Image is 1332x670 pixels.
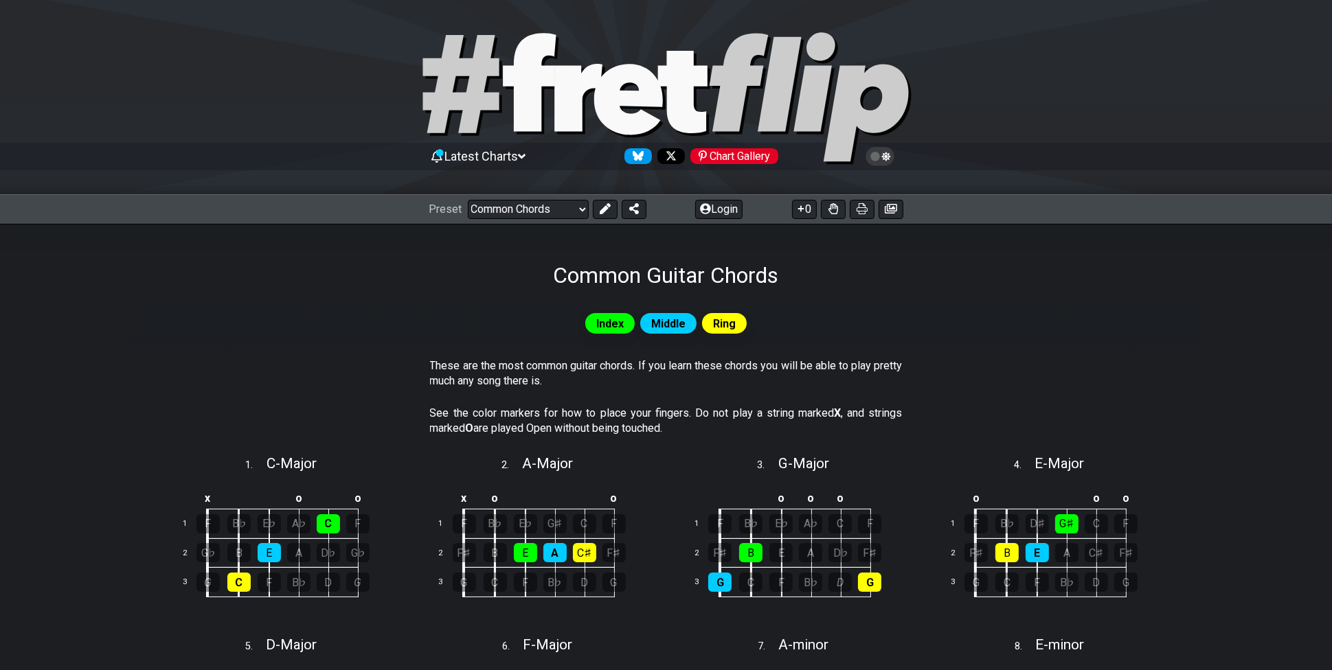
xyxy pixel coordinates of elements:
[522,455,573,472] span: A - Major
[695,200,743,219] button: Login
[602,543,626,562] div: F♯
[879,200,903,219] button: Create image
[245,639,266,654] span: 5 .
[514,543,537,562] div: E
[995,573,1019,592] div: C
[1114,573,1138,592] div: G
[479,487,510,509] td: o
[796,487,826,509] td: o
[619,148,652,164] a: Follow #fretflip at Bluesky
[708,543,732,562] div: F♯
[258,514,281,533] div: E♭
[690,148,778,164] div: Chart Gallery
[651,314,686,334] span: Middle
[573,573,596,592] div: D
[514,573,537,592] div: F
[174,509,207,539] td: 1
[573,514,596,533] div: C
[174,568,207,597] td: 3
[346,514,370,533] div: F
[1085,514,1108,533] div: C
[502,639,523,654] span: 6 .
[622,200,646,219] button: Share Preset
[317,543,340,562] div: D♭
[1035,455,1084,472] span: E - Major
[769,573,793,592] div: F
[834,406,841,419] strong: X
[1085,573,1108,592] div: D
[593,200,618,219] button: Edit Preset
[287,514,311,533] div: A♭
[652,148,685,164] a: Follow #fretflip at X
[872,150,888,163] span: Toggle light / dark theme
[964,514,988,533] div: F
[430,406,903,437] p: See the color markers for how to place your fingers. Do not play a string marked , and strings ma...
[596,314,624,334] span: Index
[766,487,796,509] td: o
[453,514,476,533] div: F
[799,514,822,533] div: A♭
[227,514,251,533] div: B♭
[266,636,317,653] span: D - Major
[484,514,507,533] div: B♭
[826,487,855,509] td: o
[466,421,474,435] strong: O
[192,487,224,509] td: x
[1082,487,1111,509] td: o
[995,543,1019,562] div: B
[739,573,763,592] div: C
[258,573,281,592] div: F
[227,573,251,592] div: C
[942,509,975,539] td: 1
[942,538,975,568] td: 2
[708,514,732,533] div: F
[858,543,881,562] div: F♯
[1114,514,1138,533] div: F
[543,514,567,533] div: G♯
[1035,636,1084,653] span: E - minor
[1111,487,1141,509] td: o
[828,514,852,533] div: C
[769,543,793,562] div: E
[964,573,988,592] div: G
[227,543,251,562] div: B
[346,543,370,562] div: G♭
[196,514,220,533] div: F
[1014,458,1035,473] span: 4 .
[174,538,207,568] td: 2
[317,573,340,592] div: D
[514,514,537,533] div: E♭
[1026,514,1049,533] div: D♯
[685,148,778,164] a: #fretflip at Pinterest
[686,509,719,539] td: 1
[599,487,629,509] td: o
[287,573,311,592] div: B♭
[1085,543,1108,562] div: C♯
[573,543,596,562] div: C♯
[267,455,317,472] span: C - Major
[1055,514,1079,533] div: G♯
[245,458,266,473] span: 1 .
[850,200,874,219] button: Print
[858,573,881,592] div: G
[1026,543,1049,562] div: E
[444,149,518,163] span: Latest Charts
[757,458,778,473] span: 3 .
[769,514,793,533] div: E♭
[453,543,476,562] div: F♯
[543,543,567,562] div: A
[739,514,763,533] div: B♭
[799,573,822,592] div: B♭
[431,538,464,568] td: 2
[343,487,372,509] td: o
[287,543,311,562] div: A
[964,543,988,562] div: F♯
[1114,543,1138,562] div: F♯
[995,514,1019,533] div: B♭
[960,487,992,509] td: o
[196,543,220,562] div: G♭
[429,203,462,216] span: Preset
[1055,543,1079,562] div: A
[828,543,852,562] div: D♭
[468,200,589,219] select: Preset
